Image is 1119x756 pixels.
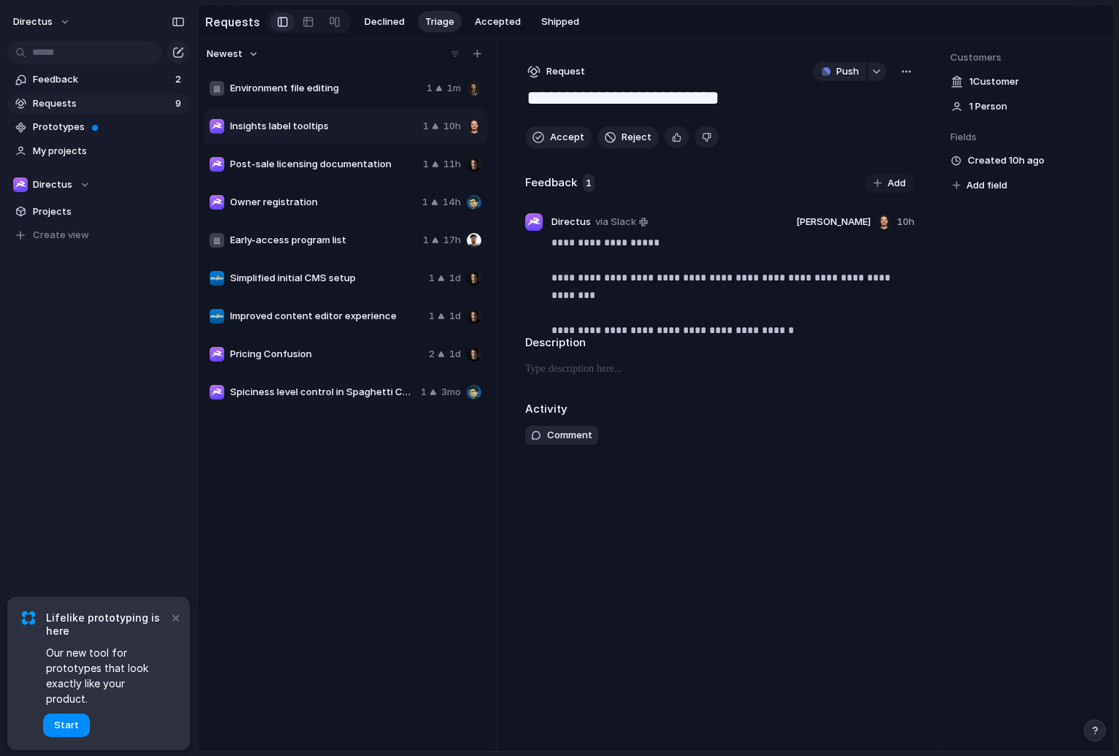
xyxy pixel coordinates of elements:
[525,335,914,351] h2: Description
[467,11,528,33] button: Accepted
[595,215,636,229] span: via Slack
[969,75,1019,89] span: 1 Customer
[443,195,461,210] span: 14h
[534,11,587,33] button: Shipped
[597,126,659,148] button: Reject
[796,215,871,229] span: [PERSON_NAME]
[423,157,429,172] span: 1
[7,93,190,115] a: Requests9
[887,176,906,191] span: Add
[813,62,866,81] button: Push
[230,347,423,362] span: Pricing Confusion
[547,428,592,443] span: Comment
[550,130,584,145] span: Accept
[622,130,652,145] span: Reject
[230,271,423,286] span: Simplified initial CMS setup
[897,215,914,229] span: 10h
[592,213,651,231] a: via Slack
[33,144,185,159] span: My projects
[7,201,190,223] a: Projects
[46,645,168,706] span: Our new tool for prototypes that look exactly like your product.
[551,215,591,229] span: Directus
[449,309,461,324] span: 1d
[230,309,423,324] span: Improved content editor experience
[33,205,185,219] span: Projects
[205,13,260,31] h2: Requests
[7,174,190,196] button: Directus
[7,116,190,138] a: Prototypes
[7,10,78,34] button: directus
[7,69,190,91] a: Feedback2
[230,385,415,400] span: Spiciness level control in Spaghetti Compiler
[33,96,171,111] span: Requests
[422,195,428,210] span: 1
[230,195,416,210] span: Owner registration
[364,15,405,29] span: Declined
[475,15,521,29] span: Accepted
[525,426,598,445] button: Comment
[421,385,427,400] span: 1
[950,176,1009,195] button: Add field
[429,271,435,286] span: 1
[175,72,184,87] span: 2
[447,81,461,96] span: 1m
[546,64,585,79] span: Request
[33,72,171,87] span: Feedback
[865,173,914,194] button: Add
[423,119,429,134] span: 1
[836,64,859,79] span: Push
[525,62,587,81] button: Request
[7,224,190,246] button: Create view
[583,174,595,193] span: 1
[969,99,1007,114] span: 1 Person
[13,15,53,29] span: directus
[443,119,461,134] span: 10h
[449,271,461,286] span: 1d
[427,81,432,96] span: 1
[443,157,461,172] span: 11h
[207,47,242,61] span: Newest
[33,120,185,134] span: Prototypes
[54,718,79,733] span: Start
[46,611,168,638] span: Lifelike prototyping is here
[525,126,592,148] button: Accept
[33,228,89,243] span: Create view
[429,347,435,362] span: 2
[950,130,1102,145] span: Fields
[230,81,421,96] span: Environment file editing
[525,175,577,191] h2: Feedback
[418,11,462,33] button: Triage
[541,15,579,29] span: Shipped
[429,309,435,324] span: 1
[449,347,461,362] span: 1d
[357,11,412,33] button: Declined
[175,96,184,111] span: 9
[230,119,417,134] span: Insights label tooltips
[441,385,461,400] span: 3mo
[425,15,454,29] span: Triage
[968,153,1044,168] span: Created 10h ago
[423,233,429,248] span: 1
[230,233,417,248] span: Early-access program list
[950,50,1102,65] span: Customers
[43,714,90,737] button: Start
[966,178,1007,193] span: Add field
[230,157,417,172] span: Post-sale licensing documentation
[525,401,568,418] h2: Activity
[443,233,461,248] span: 17h
[205,45,261,64] button: Newest
[7,140,190,162] a: My projects
[33,177,72,192] span: Directus
[167,608,184,626] button: Dismiss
